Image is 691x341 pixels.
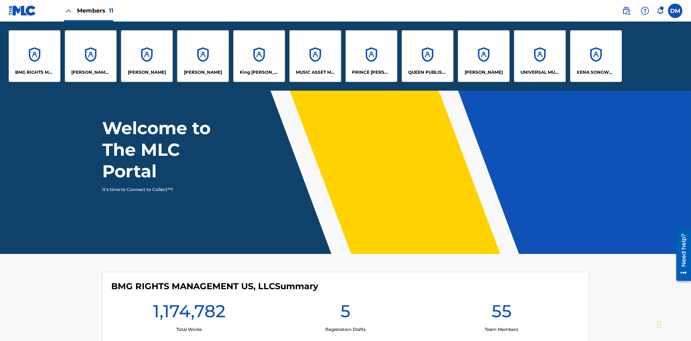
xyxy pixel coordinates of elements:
a: Accounts[PERSON_NAME] [458,30,510,82]
p: QUEEN PUBLISHA [408,69,447,76]
a: Accounts[PERSON_NAME] SONGWRITER [65,30,117,82]
p: King McTesterson [240,69,279,76]
a: Public Search [619,4,633,18]
div: Notifications [656,7,664,14]
p: BMG RIGHTS MANAGEMENT US, LLC [15,69,54,76]
span: Members [77,6,113,15]
h4: BMG RIGHTS MANAGEMENT US, LLC [111,281,318,292]
h1: Welcome to The MLC Portal [102,117,237,182]
img: help [641,6,649,15]
p: PRINCE MCTESTERSON [352,69,391,76]
a: AccountsMUSIC ASSET MANAGEMENT (MAM) [289,30,341,82]
p: Registration Drafts [325,326,366,333]
iframe: Chat Widget [655,306,691,341]
h1: 5 [340,300,351,326]
img: Close [64,6,73,15]
a: Accounts[PERSON_NAME] [177,30,229,82]
p: MUSIC ASSET MANAGEMENT (MAM) [296,69,335,76]
span: 11 [109,7,113,14]
a: AccountsKing [PERSON_NAME] [233,30,285,82]
img: search [622,6,631,15]
p: It's time to Connect to Collect™! [102,186,227,193]
div: User Menu [668,4,682,18]
div: Help [638,4,652,18]
h1: 55 [492,300,512,326]
p: UNIVERSAL MUSIC PUB GROUP [520,69,560,76]
p: XENA SONGWRITER [577,69,616,76]
a: AccountsBMG RIGHTS MANAGEMENT US, LLC [9,30,60,82]
a: AccountsQUEEN PUBLISHA [402,30,453,82]
img: MLC Logo [9,5,36,16]
iframe: Resource Center [671,226,691,285]
a: AccountsXENA SONGWRITER [570,30,622,82]
p: CLEO SONGWRITER [71,69,110,76]
p: RONALD MCTESTERSON [465,69,503,76]
a: Accounts[PERSON_NAME] [121,30,173,82]
p: Total Works [176,326,202,333]
div: Drag [657,314,661,335]
p: Team Members [485,326,518,333]
a: AccountsPRINCE [PERSON_NAME] [345,30,397,82]
h1: 1,174,782 [153,300,226,326]
p: EYAMA MCSINGER [184,69,222,76]
a: AccountsUNIVERSAL MUSIC PUB GROUP [514,30,566,82]
p: ELVIS COSTELLO [128,69,166,76]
